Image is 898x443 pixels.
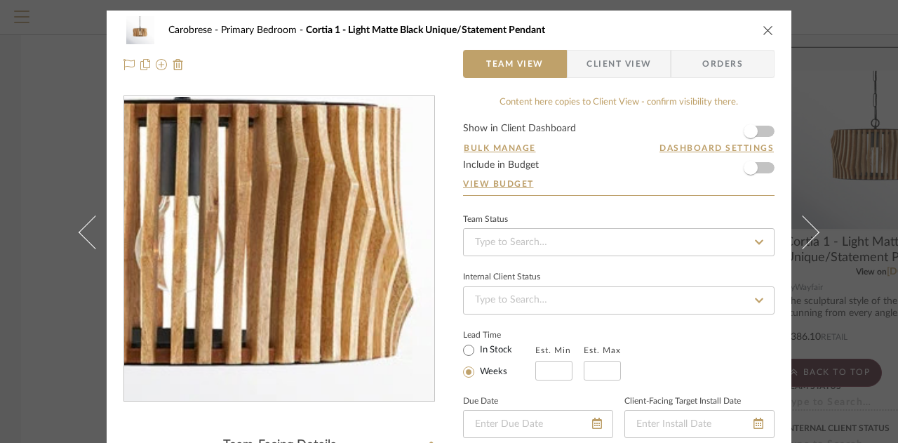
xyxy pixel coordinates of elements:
label: In Stock [477,344,512,357]
label: Due Date [463,398,498,405]
span: Carobrese [168,25,221,35]
mat-radio-group: Select item type [463,341,535,381]
button: close [762,24,775,37]
span: Orders [687,50,758,78]
span: Client View [587,50,651,78]
a: View Budget [463,178,775,190]
img: 17703bcb-ea8e-4cd3-857f-650ee3847969_48x40.jpg [123,16,157,44]
span: Cortia 1 - Light Matte Black Unique/Statement Pendant [306,25,545,35]
div: 0 [124,97,434,402]
button: Dashboard Settings [659,142,775,154]
label: Est. Min [535,345,571,355]
div: Team Status [463,216,508,223]
input: Type to Search… [463,228,775,256]
label: Est. Max [584,345,621,355]
div: Content here copies to Client View - confirm visibility there. [463,95,775,110]
input: Type to Search… [463,286,775,315]
div: Internal Client Status [463,274,540,281]
input: Enter Install Date [624,410,775,438]
button: Bulk Manage [463,142,537,154]
label: Lead Time [463,329,535,341]
img: 17703bcb-ea8e-4cd3-857f-650ee3847969_436x436.jpg [127,97,431,402]
span: Primary Bedroom [221,25,306,35]
input: Enter Due Date [463,410,613,438]
label: Client-Facing Target Install Date [624,398,741,405]
label: Weeks [477,366,507,378]
span: Team View [486,50,544,78]
img: Remove from project [173,59,184,70]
